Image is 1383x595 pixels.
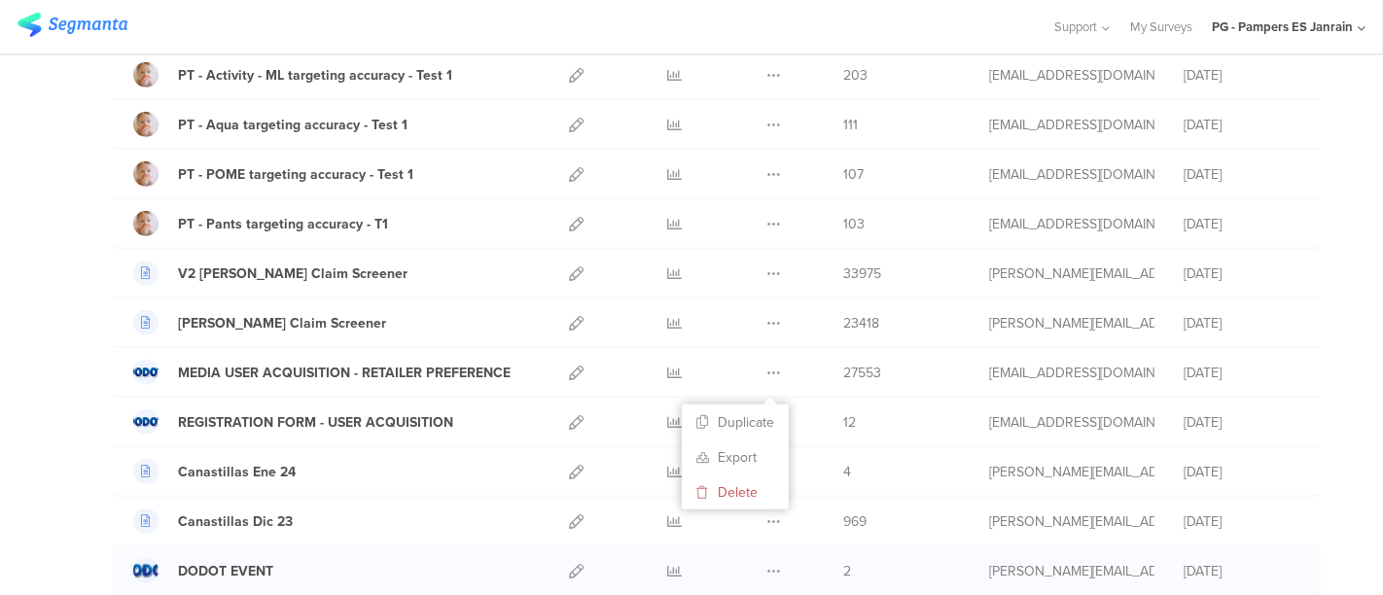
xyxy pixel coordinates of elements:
div: [DATE] [1184,115,1300,135]
div: [DATE] [1184,65,1300,86]
a: PT - Aqua targeting accuracy - Test 1 [133,112,408,137]
div: gartonea.a@pg.com [989,214,1154,234]
div: gartonea.a@pg.com [989,363,1154,383]
div: [DATE] [1184,412,1300,433]
div: [DATE] [1184,462,1300,482]
div: torres.i.5@pg.com [989,313,1154,333]
span: 107 [843,164,864,185]
div: [DATE] [1184,511,1300,532]
div: [DATE] [1184,164,1300,185]
span: 23418 [843,313,879,333]
div: gartonea.a@pg.com [989,412,1154,433]
div: MEDIA USER ACQUISITION - RETAILER PREFERENCE [178,363,511,383]
div: Canastillas Dic 23 [178,511,293,532]
div: rabadan.r@pg.com [989,561,1154,581]
span: Support [1055,17,1098,36]
a: MEDIA USER ACQUISITION - RETAILER PREFERENCE [133,360,511,385]
a: PT - Pants targeting accuracy - T1 [133,211,388,236]
span: 4 [843,462,851,482]
a: V2 [PERSON_NAME] Claim Screener [133,261,408,286]
div: PT - Pants targeting accuracy - T1 [178,214,388,234]
div: [DATE] [1184,313,1300,333]
div: torres.i.5@pg.com [989,462,1154,482]
div: gartonea.a@pg.com [989,65,1154,86]
a: Canastillas Dic 23 [133,508,293,534]
span: 103 [843,214,865,234]
div: [DATE] [1184,214,1300,234]
a: [PERSON_NAME] Claim Screener [133,310,386,335]
img: segmanta logo [18,13,127,37]
div: V2 Hemingway Claim Screener [178,263,408,284]
a: Canastillas Ene 24 [133,459,296,484]
div: DODOT EVENT [178,561,273,581]
div: PT - Activity - ML targeting accuracy - Test 1 [178,65,452,86]
div: torres.i.5@pg.com [989,263,1154,284]
div: PT - Aqua targeting accuracy - Test 1 [178,115,408,135]
div: [DATE] [1184,263,1300,284]
span: 969 [843,511,867,532]
a: REGISTRATION FORM - USER ACQUISITION [133,409,453,435]
span: 12 [843,412,856,433]
div: PT - POME targeting accuracy - Test 1 [178,164,413,185]
span: 111 [843,115,858,135]
span: 33975 [843,263,881,284]
div: [DATE] [1184,363,1300,383]
span: 27553 [843,363,881,383]
button: Duplicate [682,404,789,439]
div: REGISTRATION FORM - USER ACQUISITION [178,412,453,433]
div: [DATE] [1184,561,1300,581]
a: PT - POME targeting accuracy - Test 1 [133,161,413,187]
div: Hemingway Claim Screener [178,313,386,333]
div: PG - Pampers ES Janrain [1212,17,1353,36]
a: PT - Activity - ML targeting accuracy - Test 1 [133,62,452,87]
a: Export [682,439,789,474]
a: DODOT EVENT [133,558,273,583]
span: 2 [843,561,851,581]
div: rabadan.r@pg.com [989,511,1154,532]
span: 203 [843,65,868,86]
div: Canastillas Ene 24 [178,462,296,482]
div: gartonea.a@pg.com [989,164,1154,185]
button: Delete [682,474,789,509]
div: gartonea.a@pg.com [989,115,1154,135]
